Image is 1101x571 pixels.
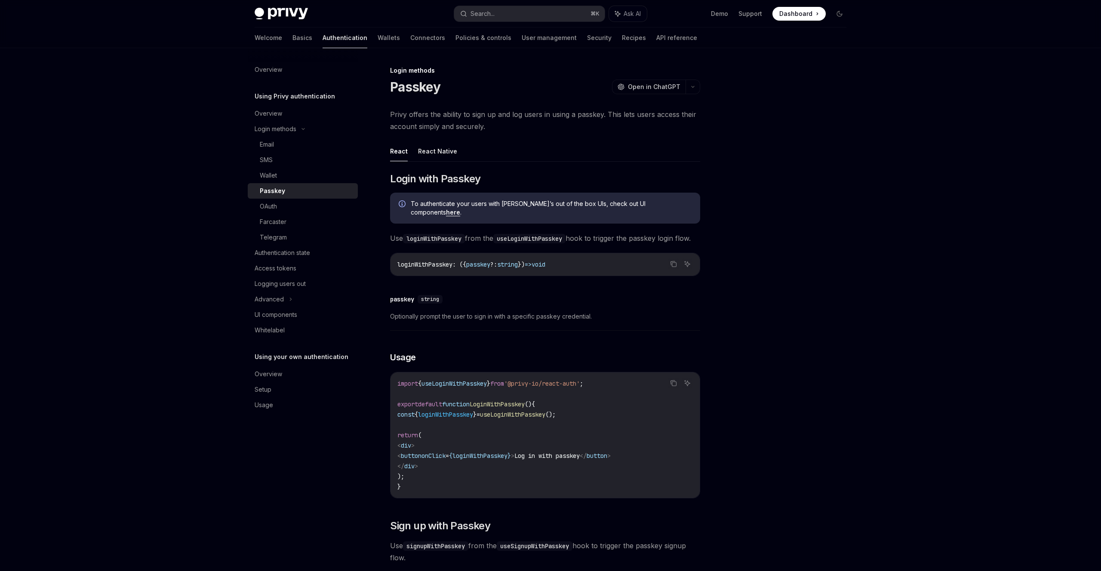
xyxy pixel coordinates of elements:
[466,261,490,268] span: passkey
[390,351,416,363] span: Usage
[668,378,679,389] button: Copy the contents from the code block
[415,411,418,418] span: {
[624,9,641,18] span: Ask AI
[612,80,686,94] button: Open in ChatGPT
[477,411,480,418] span: =
[421,296,439,303] span: string
[255,91,335,101] h5: Using Privy authentication
[390,311,700,322] span: Optionally prompt the user to sign in with a specific passkey credential.
[410,28,445,48] a: Connectors
[255,279,306,289] div: Logging users out
[390,66,700,75] div: Login methods
[493,234,566,243] code: useLoginWithPasskey
[418,400,442,408] span: default
[248,214,358,230] a: Farcaster
[418,380,421,387] span: {
[248,276,358,292] a: Logging users out
[248,230,358,245] a: Telegram
[248,261,358,276] a: Access tokens
[522,28,577,48] a: User management
[260,155,273,165] div: SMS
[446,209,460,216] a: here
[525,400,532,408] span: ()
[255,352,348,362] h5: Using your own authentication
[248,199,358,214] a: OAuth
[260,217,286,227] div: Farcaster
[580,452,587,460] span: </
[403,234,465,243] code: loginWithPasskey
[390,232,700,244] span: Use from the hook to trigger the passkey login flow.
[545,411,556,418] span: ();
[399,200,407,209] svg: Info
[442,400,470,408] span: function
[248,137,358,152] a: Email
[397,380,418,387] span: import
[471,9,495,19] div: Search...
[255,28,282,48] a: Welcome
[248,106,358,121] a: Overview
[248,397,358,413] a: Usage
[711,9,728,18] a: Demo
[255,8,308,20] img: dark logo
[397,411,415,418] span: const
[411,200,692,217] span: To authenticate your users with [PERSON_NAME]’s out of the box UIs, check out UI components .
[415,462,418,470] span: >
[255,124,296,134] div: Login methods
[497,541,572,551] code: useSignupWithPasskey
[738,9,762,18] a: Support
[525,261,532,268] span: =>
[397,462,404,470] span: </
[532,261,545,268] span: void
[255,310,297,320] div: UI components
[255,384,271,395] div: Setup
[452,261,466,268] span: : ({
[421,452,446,460] span: onClick
[255,64,282,75] div: Overview
[418,431,421,439] span: (
[668,258,679,270] button: Copy the contents from the code block
[397,483,401,491] span: }
[609,6,647,21] button: Ask AI
[248,62,358,77] a: Overview
[260,186,285,196] div: Passkey
[390,141,408,161] button: React
[454,6,605,21] button: Search...⌘K
[518,261,525,268] span: })
[622,28,646,48] a: Recipes
[628,83,680,91] span: Open in ChatGPT
[255,400,273,410] div: Usage
[411,442,415,449] span: >
[260,170,277,181] div: Wallet
[260,201,277,212] div: OAuth
[401,442,411,449] span: div
[390,295,414,304] div: passkey
[455,28,511,48] a: Policies & controls
[490,261,497,268] span: ?:
[682,258,693,270] button: Ask AI
[390,172,480,186] span: Login with Passkey
[490,380,504,387] span: from
[397,473,404,480] span: );
[248,245,358,261] a: Authentication state
[260,232,287,243] div: Telegram
[255,248,310,258] div: Authentication state
[656,28,697,48] a: API reference
[587,28,612,48] a: Security
[397,400,418,408] span: export
[397,431,418,439] span: return
[779,9,812,18] span: Dashboard
[323,28,367,48] a: Authentication
[532,400,535,408] span: {
[397,442,401,449] span: <
[378,28,400,48] a: Wallets
[397,261,452,268] span: loginWithPasskey
[403,541,468,551] code: signupWithPasskey
[497,261,518,268] span: string
[607,452,611,460] span: >
[255,325,285,335] div: Whitelabel
[248,366,358,382] a: Overview
[248,168,358,183] a: Wallet
[255,294,284,304] div: Advanced
[449,452,452,460] span: {
[452,452,507,460] span: loginWithPasskey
